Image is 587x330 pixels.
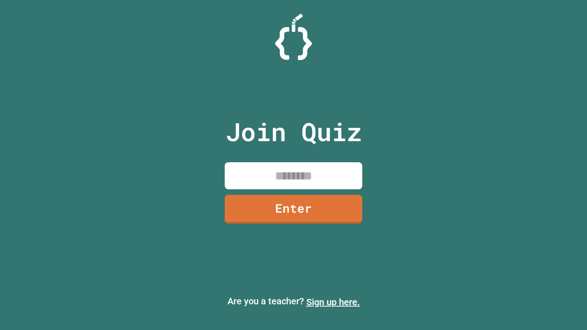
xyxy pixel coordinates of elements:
p: Join Quiz [226,113,362,151]
p: Are you a teacher? [7,294,580,309]
img: Logo.svg [275,14,312,60]
a: Enter [225,195,362,224]
iframe: chat widget [548,293,578,321]
a: Sign up here. [306,297,360,308]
